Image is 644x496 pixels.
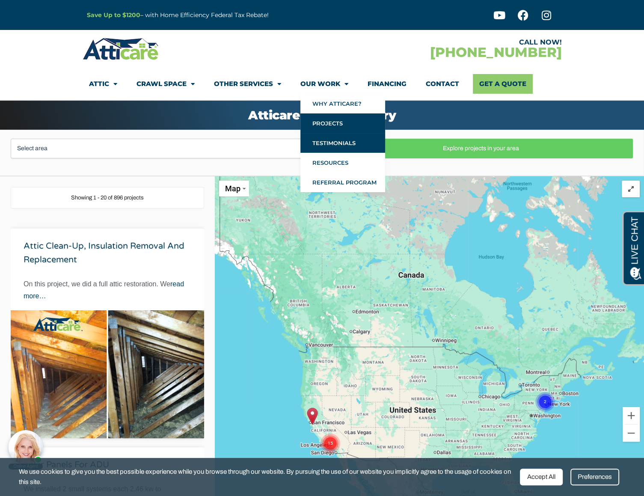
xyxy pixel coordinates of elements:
[89,74,117,94] a: Attic
[4,406,141,470] iframe: Chat Invitation
[623,425,640,442] button: Zoom out
[544,398,546,404] text: 2
[225,184,240,193] span: Map
[300,172,385,192] a: Referral Program
[71,195,144,201] span: Showing 1 - 20 of 896 projects
[307,407,318,425] img: marker-icon-red-2x.png
[137,74,195,94] a: Crawl Space
[623,407,640,424] button: Zoom in
[300,74,348,94] a: Our Work
[307,407,318,425] gmp-advanced-marker: Roof replacement in Sunnyvale, CA
[322,39,562,46] div: CALL NOW!
[87,10,364,20] p: – with Home Efficiency Federal Tax Rebate!
[89,74,555,94] nav: Menu
[328,440,333,446] text: 15
[214,74,281,94] a: Other Services
[24,278,191,301] p: On this project, we did a full attic restoration. We
[300,113,385,133] a: Projects
[219,181,249,196] button: Change map style
[336,146,626,151] span: Explore projects in your area
[368,74,407,94] a: Financing
[21,7,69,18] span: Opens a chat window
[534,380,556,403] gmp-advanced-marker: Cluster of 2 markers
[19,466,513,487] span: We use cookies to give you the best possible experience while you browse through our website. By ...
[24,241,184,265] a: Attic clean-up, insulation removal and replacement
[426,74,459,94] a: Contact
[24,280,184,299] a: read more…
[520,469,563,485] div: Accept All
[473,74,533,94] a: Get A Quote
[9,109,635,121] h1: Atticare Project Gallery
[300,94,385,192] ul: Our Work
[300,133,385,153] a: Testimonials
[300,153,385,172] a: Resources
[622,181,640,197] span: Resize map
[320,422,341,445] gmp-advanced-marker: Cluster of 15 markers
[87,11,140,19] a: Save Up to $1200
[570,469,619,485] div: Preferences
[300,94,385,113] a: Why Atticare?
